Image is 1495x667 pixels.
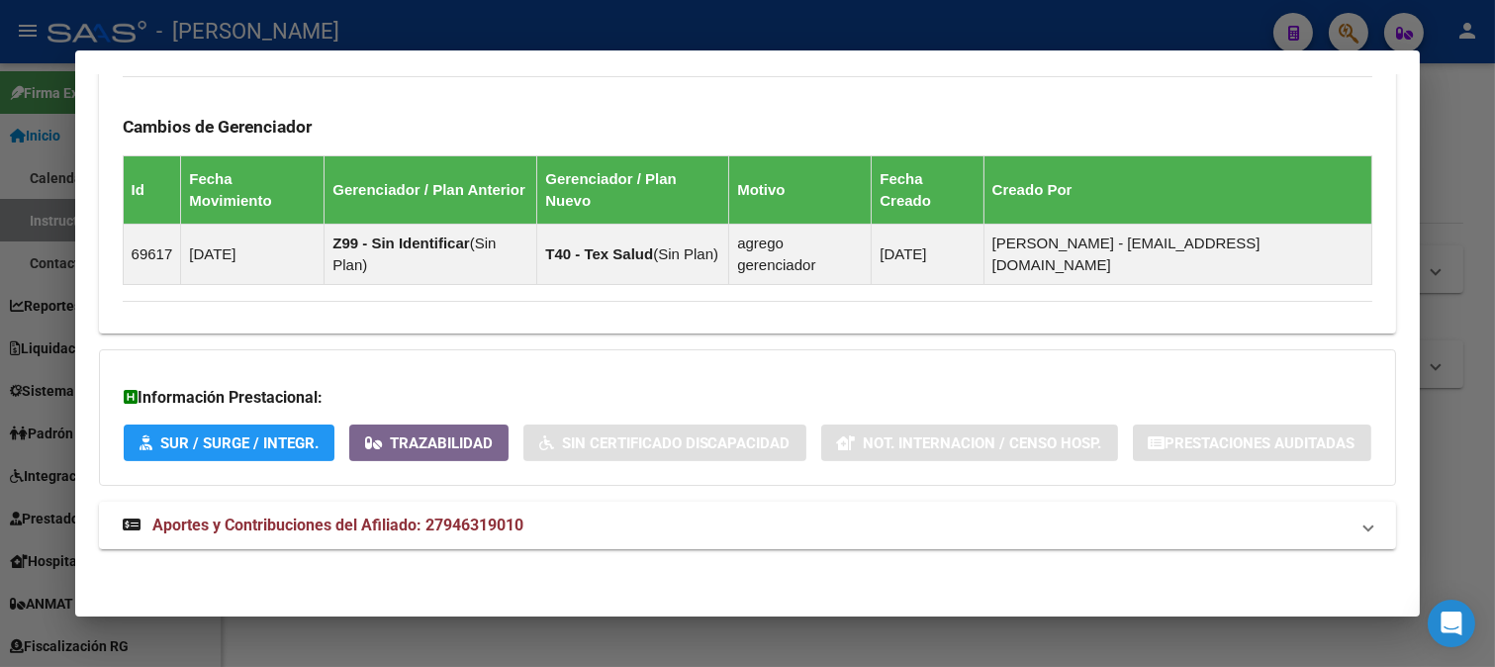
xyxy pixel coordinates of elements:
[562,434,791,452] span: Sin Certificado Discapacidad
[152,516,523,534] span: Aportes y Contribuciones del Afiliado: 27946319010
[864,434,1102,452] span: Not. Internacion / Censo Hosp.
[332,235,496,273] span: Sin Plan
[1133,425,1371,461] button: Prestaciones Auditadas
[123,224,181,284] td: 69617
[523,425,806,461] button: Sin Certificado Discapacidad
[537,224,729,284] td: ( )
[325,155,537,224] th: Gerenciador / Plan Anterior
[983,155,1372,224] th: Creado Por
[729,155,872,224] th: Motivo
[123,155,181,224] th: Id
[1428,600,1475,647] div: Open Intercom Messenger
[983,224,1372,284] td: [PERSON_NAME] - [EMAIL_ADDRESS][DOMAIN_NAME]
[872,155,983,224] th: Fecha Creado
[124,425,334,461] button: SUR / SURGE / INTEGR.
[390,434,493,452] span: Trazabilidad
[349,425,509,461] button: Trazabilidad
[658,245,713,262] span: Sin Plan
[181,155,325,224] th: Fecha Movimiento
[872,224,983,284] td: [DATE]
[545,245,653,262] strong: T40 - Tex Salud
[124,386,1372,410] h3: Información Prestacional:
[160,434,319,452] span: SUR / SURGE / INTEGR.
[123,116,1373,138] h3: Cambios de Gerenciador
[332,235,469,251] strong: Z99 - Sin Identificar
[325,224,537,284] td: ( )
[537,155,729,224] th: Gerenciador / Plan Nuevo
[821,425,1118,461] button: Not. Internacion / Censo Hosp.
[729,224,872,284] td: agrego gerenciador
[99,502,1397,549] mat-expansion-panel-header: Aportes y Contribuciones del Afiliado: 27946319010
[1166,434,1355,452] span: Prestaciones Auditadas
[181,224,325,284] td: [DATE]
